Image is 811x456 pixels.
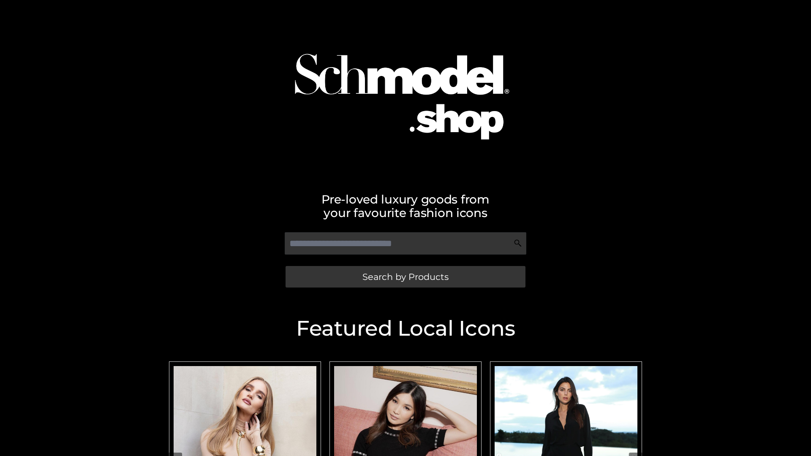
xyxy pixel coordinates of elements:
span: Search by Products [362,272,449,281]
img: Search Icon [514,239,522,247]
h2: Featured Local Icons​ [165,318,646,339]
h2: Pre-loved luxury goods from your favourite fashion icons [165,193,646,220]
a: Search by Products [286,266,525,288]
